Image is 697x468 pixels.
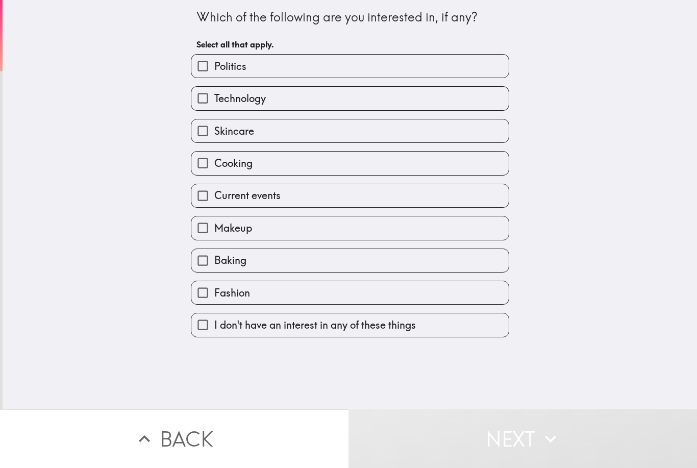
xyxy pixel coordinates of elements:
span: Current events [214,188,281,203]
button: Baking [191,249,509,272]
button: Next [348,409,697,468]
span: Fashion [214,286,250,300]
button: Cooking [191,152,509,175]
span: Politics [214,59,246,73]
h6: Select all that apply. [196,39,504,50]
button: Fashion [191,281,509,304]
span: Makeup [214,221,252,235]
button: Politics [191,55,509,78]
span: Baking [214,253,246,267]
span: Skincare [214,124,254,138]
button: Skincare [191,119,509,142]
button: I don't have an interest in any of these things [191,313,509,336]
span: I don't have an interest in any of these things [214,318,416,332]
span: Technology [214,91,266,106]
span: Cooking [214,156,253,170]
button: Makeup [191,216,509,239]
button: Current events [191,184,509,207]
button: Technology [191,87,509,110]
div: Which of the following are you interested in, if any? [196,9,504,26]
